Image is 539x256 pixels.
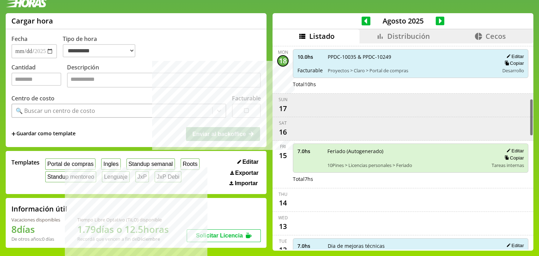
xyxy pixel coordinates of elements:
button: Portal de compras [45,158,95,169]
div: Thu [279,191,287,197]
button: Copiar [502,60,524,66]
div: De otros años: 0 días [11,236,60,242]
div: 🔍 Buscar un centro de costo [16,107,95,115]
button: Editar [235,158,261,166]
div: Fri [280,143,286,150]
label: Tipo de hora [63,35,141,58]
h1: Cargar hora [11,16,53,26]
div: Tiempo Libre Optativo (TiLO) disponible [77,216,169,223]
button: Solicitar Licencia [187,229,261,242]
span: Desarrollo [502,67,524,74]
label: Centro de costo [11,94,55,102]
span: Solicitar Licencia [196,233,243,239]
button: JxP [135,171,149,182]
button: Standup semanal [126,158,175,169]
div: Sat [279,120,287,126]
div: Mon [278,49,288,55]
div: scrollable content [273,43,533,250]
div: Total 10 hs [293,81,528,88]
div: Total 7 hs [293,176,528,182]
span: Listado [309,31,335,41]
textarea: Descripción [67,73,261,88]
span: Tareas internas [491,162,524,168]
label: Descripción [67,63,261,89]
span: 7.0 hs [297,242,323,249]
b: Diciembre [137,236,160,242]
span: Exportar [235,170,259,176]
button: Standup mentoreo [45,171,96,182]
select: Tipo de hora [63,44,135,57]
div: Sun [279,96,287,103]
button: Editar [504,148,524,154]
span: Editar [242,159,258,165]
span: Cecos [486,31,506,41]
span: +Guardar como template [11,130,76,138]
div: Vacaciones disponibles [11,216,60,223]
h2: Información útil [11,204,67,214]
h1: 1.79 días o 12.5 horas [77,223,169,236]
span: Feriado (Autogenerado) [327,148,486,155]
label: Cantidad [11,63,67,89]
label: Fecha [11,35,27,43]
div: 15 [277,150,289,161]
span: Dia de mejoras técnicas [328,242,494,249]
label: Facturable [232,94,261,102]
span: 7.0 hs [297,148,322,155]
div: 18 [277,55,289,67]
button: Exportar [228,169,261,177]
button: Ingles [101,158,120,169]
div: Wed [278,215,288,221]
button: Lenguaje [102,171,129,182]
span: PPDC-10035 & PPDC-10249 [328,53,494,60]
input: Cantidad [11,73,61,86]
div: 12 [277,244,289,256]
span: Importar [235,180,258,187]
span: Proyectos > Claro > Portal de compras [328,67,494,74]
span: Templates [11,158,40,166]
div: Tue [279,238,287,244]
div: 13 [277,221,289,232]
span: 10.0 hs [297,53,323,60]
span: 10Pines > Licencias personales > Feriado [327,162,486,168]
button: Editar [504,53,524,59]
button: JxP Debi [155,171,181,182]
div: 14 [277,197,289,209]
h1: 8 días [11,223,60,236]
span: Facturable [297,67,323,74]
button: Roots [181,158,199,169]
div: Recordá que vencen a fin de [77,236,169,242]
div: 16 [277,126,289,137]
span: Distribución [387,31,430,41]
span: + [11,130,16,138]
button: Editar [504,242,524,249]
button: Copiar [502,155,524,161]
div: 17 [277,103,289,114]
span: Agosto 2025 [370,16,436,26]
